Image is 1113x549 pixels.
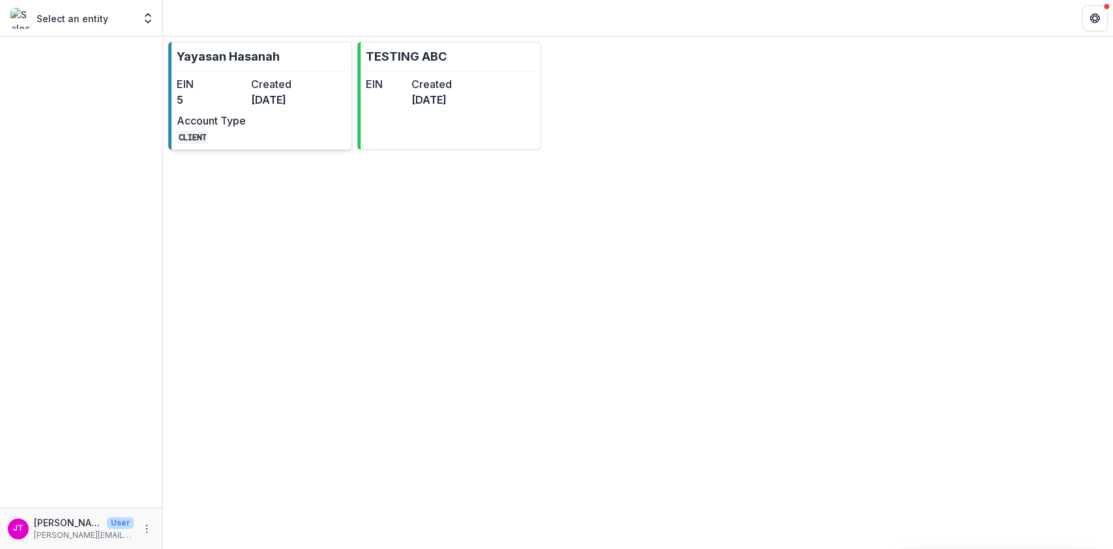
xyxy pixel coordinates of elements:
p: [PERSON_NAME] [34,516,102,529]
p: Select an entity [37,12,108,25]
dd: [DATE] [411,92,452,108]
dd: 5 [177,92,246,108]
a: TESTING ABCEINCreated[DATE] [357,42,541,150]
button: Open entity switcher [139,5,157,31]
dt: EIN [177,76,246,92]
dt: EIN [366,76,406,92]
p: User [107,517,134,529]
p: [PERSON_NAME][EMAIL_ADDRESS][DOMAIN_NAME] [34,529,134,541]
div: Josselyn Tan [13,524,23,533]
a: Yayasan HasanahEIN5Created[DATE]Account TypeCLIENT [168,42,352,150]
img: Select an entity [10,8,31,29]
dt: Created [411,76,452,92]
button: Get Help [1082,5,1108,31]
p: Yayasan Hasanah [177,48,280,65]
button: More [139,521,155,537]
dt: Account Type [177,113,246,128]
dd: [DATE] [251,92,320,108]
p: TESTING ABC [366,48,447,65]
dt: Created [251,76,320,92]
code: CLIENT [177,130,208,144]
